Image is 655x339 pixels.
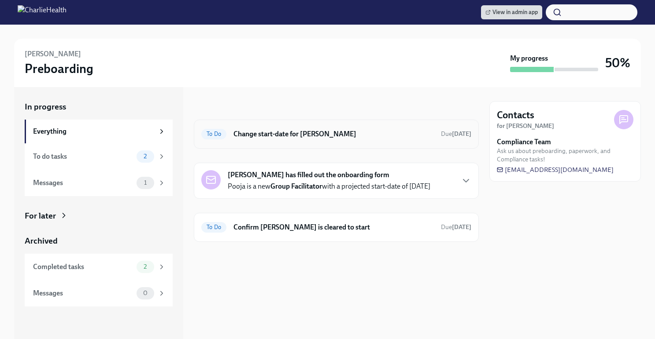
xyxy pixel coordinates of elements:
[25,235,173,247] a: Archived
[441,223,471,231] span: Due
[510,54,548,63] strong: My progress
[441,130,471,138] span: September 26th, 2025 09:00
[25,120,173,143] a: Everything
[452,130,471,138] strong: [DATE]
[25,210,56,222] div: For later
[452,223,471,231] strong: [DATE]
[233,129,434,139] h6: Change start-date for [PERSON_NAME]
[441,223,471,231] span: October 2nd, 2025 09:00
[25,170,173,196] a: Messages1
[25,61,93,77] h3: Preboarding
[33,178,133,188] div: Messages
[497,122,554,130] strong: for [PERSON_NAME]
[25,143,173,170] a: To do tasks2
[497,109,534,122] h4: Contacts
[25,280,173,306] a: Messages0
[233,222,434,232] h6: Confirm [PERSON_NAME] is cleared to start
[33,288,133,298] div: Messages
[485,8,538,17] span: View in admin app
[139,179,152,186] span: 1
[270,182,322,190] strong: Group Facilitator
[25,101,173,113] a: In progress
[228,182,430,191] p: Pooja is a new with a projected start-date of [DATE]
[201,127,471,141] a: To DoChange start-date for [PERSON_NAME]Due[DATE]
[481,5,542,19] a: View in admin app
[201,131,226,137] span: To Do
[25,254,173,280] a: Completed tasks2
[138,290,153,296] span: 0
[497,165,614,174] a: [EMAIL_ADDRESS][DOMAIN_NAME]
[25,49,81,59] h6: [PERSON_NAME]
[201,224,226,230] span: To Do
[228,170,389,180] strong: [PERSON_NAME] has filled out the onboarding form
[33,152,133,161] div: To do tasks
[194,101,235,113] div: In progress
[138,263,152,270] span: 2
[201,220,471,234] a: To DoConfirm [PERSON_NAME] is cleared to startDue[DATE]
[18,5,67,19] img: CharlieHealth
[441,130,471,138] span: Due
[497,147,633,164] span: Ask us about preboarding, paperwork, and Compliance tasks!
[605,55,630,71] h3: 50%
[33,127,154,136] div: Everything
[33,262,133,272] div: Completed tasks
[497,137,551,147] strong: Compliance Team
[25,210,173,222] a: For later
[138,153,152,160] span: 2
